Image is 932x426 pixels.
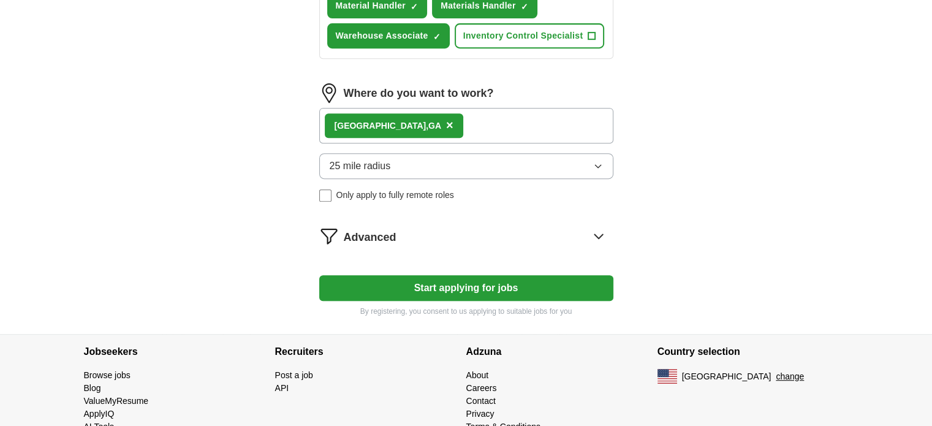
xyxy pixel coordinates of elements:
input: Only apply to fully remote roles [319,189,332,202]
button: Inventory Control Specialist [455,23,605,48]
span: Advanced [344,229,396,246]
div: GA [335,120,441,132]
a: API [275,383,289,393]
a: ValueMyResume [84,396,149,406]
button: Warehouse Associate✓ [327,23,450,48]
strong: [GEOGRAPHIC_DATA], [335,121,428,131]
a: Browse jobs [84,370,131,380]
a: Privacy [466,409,494,419]
a: About [466,370,489,380]
img: US flag [657,369,677,384]
button: Start applying for jobs [319,275,613,301]
a: ApplyIQ [84,409,115,419]
button: 25 mile radius [319,153,613,179]
span: × [446,118,453,132]
a: Contact [466,396,496,406]
span: [GEOGRAPHIC_DATA] [682,370,771,383]
a: Blog [84,383,101,393]
a: Careers [466,383,497,393]
span: Warehouse Associate [336,29,428,42]
span: ✓ [521,2,528,12]
button: change [776,370,804,383]
a: Post a job [275,370,313,380]
p: By registering, you consent to us applying to suitable jobs for you [319,306,613,317]
span: Only apply to fully remote roles [336,189,454,202]
span: 25 mile radius [330,159,391,173]
span: Inventory Control Specialist [463,29,583,42]
button: × [446,116,453,135]
span: ✓ [411,2,418,12]
h4: Country selection [657,335,849,369]
span: ✓ [433,32,441,42]
img: filter [319,226,339,246]
label: Where do you want to work? [344,85,494,102]
img: location.png [319,83,339,103]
